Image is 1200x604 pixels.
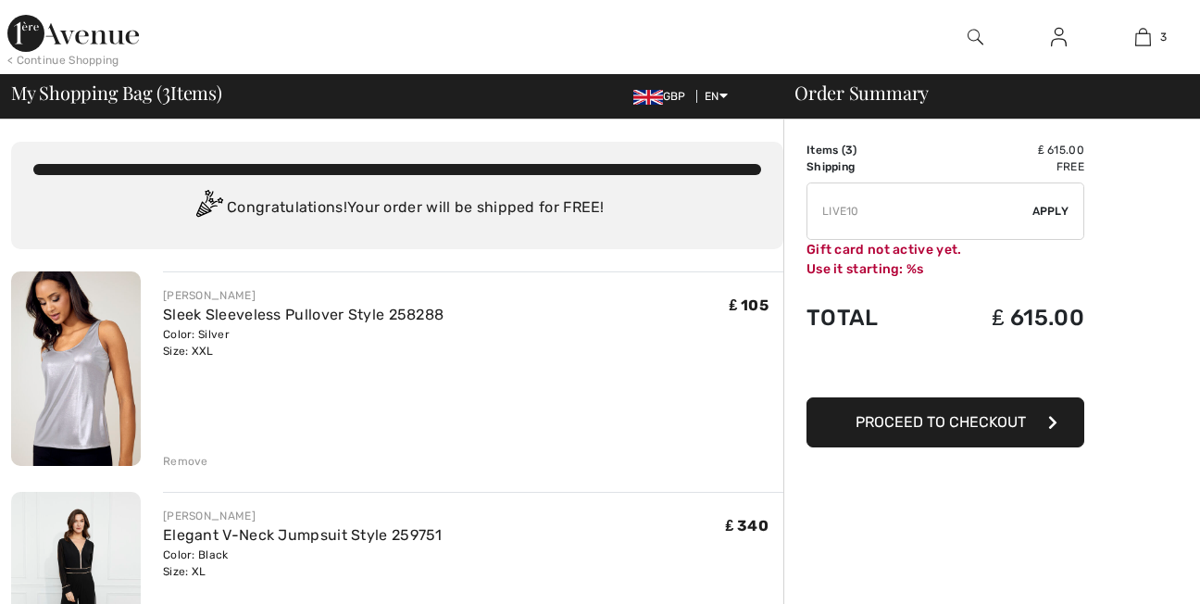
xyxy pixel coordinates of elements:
[806,397,1084,447] button: Proceed to Checkout
[806,286,928,349] td: Total
[163,287,444,304] div: [PERSON_NAME]
[163,526,443,544] a: Elegant V-Neck Jumpsuit Style 259751
[163,326,444,359] div: Color: Silver Size: XXL
[806,349,1084,391] iframe: PayPal
[806,142,928,158] td: Items ( )
[772,83,1189,102] div: Order Summary
[11,83,222,102] span: My Shopping Bag ( Items)
[730,296,769,314] span: ₤ 105
[1036,26,1081,49] a: Sign In
[1032,203,1069,220] span: Apply
[633,90,694,103] span: GBP
[163,306,444,323] a: Sleek Sleeveless Pullover Style 258288
[163,547,443,580] div: Color: Black Size: XL
[726,517,769,535] span: ₤ 340
[1135,26,1151,48] img: My Bag
[11,271,141,466] img: Sleek Sleeveless Pullover Style 258288
[845,144,853,157] span: 3
[163,508,443,524] div: [PERSON_NAME]
[163,453,208,470] div: Remove
[190,190,227,227] img: Congratulation2.svg
[928,142,1084,158] td: ₤ 615.00
[1160,29,1167,45] span: 3
[162,79,170,103] span: 3
[7,15,139,52] img: 1ère Avenue
[928,286,1084,349] td: ₤ 615.00
[1102,26,1184,48] a: 3
[856,413,1026,431] span: Proceed to Checkout
[806,158,928,175] td: Shipping
[33,190,761,227] div: Congratulations! Your order will be shipped for FREE!
[1051,26,1067,48] img: My Info
[7,52,119,69] div: < Continue Shopping
[705,90,728,103] span: EN
[633,90,663,105] img: UK Pound
[968,26,983,48] img: search the website
[806,240,1084,279] div: Gift card not active yet. Use it starting: %s
[928,158,1084,175] td: Free
[807,183,1032,239] input: Promo code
